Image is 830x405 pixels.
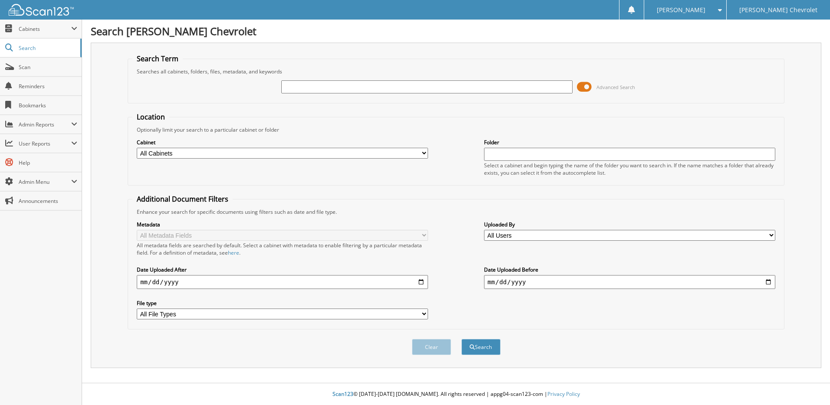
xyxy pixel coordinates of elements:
input: start [137,275,428,289]
span: [PERSON_NAME] Chevrolet [739,7,817,13]
legend: Search Term [132,54,183,63]
input: end [484,275,775,289]
span: Admin Menu [19,178,71,186]
label: Date Uploaded Before [484,266,775,273]
label: Uploaded By [484,221,775,228]
button: Search [461,339,501,355]
span: Search [19,44,76,52]
span: Admin Reports [19,121,71,128]
div: All metadata fields are searched by default. Select a cabinet with metadata to enable filtering b... [137,242,428,256]
div: Select a cabinet and begin typing the name of the folder you want to search in. If the name match... [484,162,775,176]
span: Scan123 [333,390,353,398]
a: Privacy Policy [547,390,580,398]
button: Clear [412,339,451,355]
h1: Search [PERSON_NAME] Chevrolet [91,24,821,38]
span: User Reports [19,140,71,147]
legend: Additional Document Filters [132,194,233,204]
span: Help [19,159,77,166]
div: Searches all cabinets, folders, files, metadata, and keywords [132,68,780,75]
span: Reminders [19,83,77,90]
a: here [228,249,239,256]
div: © [DATE]-[DATE] [DOMAIN_NAME]. All rights reserved | appg04-scan123-com | [82,384,830,405]
label: Folder [484,139,775,146]
span: Bookmarks [19,102,77,109]
label: Cabinet [137,139,428,146]
img: scan123-logo-white.svg [9,4,74,16]
div: Optionally limit your search to a particular cabinet or folder [132,126,780,133]
span: Advanced Search [596,84,635,90]
iframe: Chat Widget [787,363,830,405]
span: Announcements [19,197,77,205]
label: File type [137,299,428,307]
label: Date Uploaded After [137,266,428,273]
legend: Location [132,112,169,122]
div: Enhance your search for specific documents using filters such as date and file type. [132,208,780,216]
span: Scan [19,63,77,71]
label: Metadata [137,221,428,228]
span: [PERSON_NAME] [657,7,705,13]
span: Cabinets [19,25,71,33]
